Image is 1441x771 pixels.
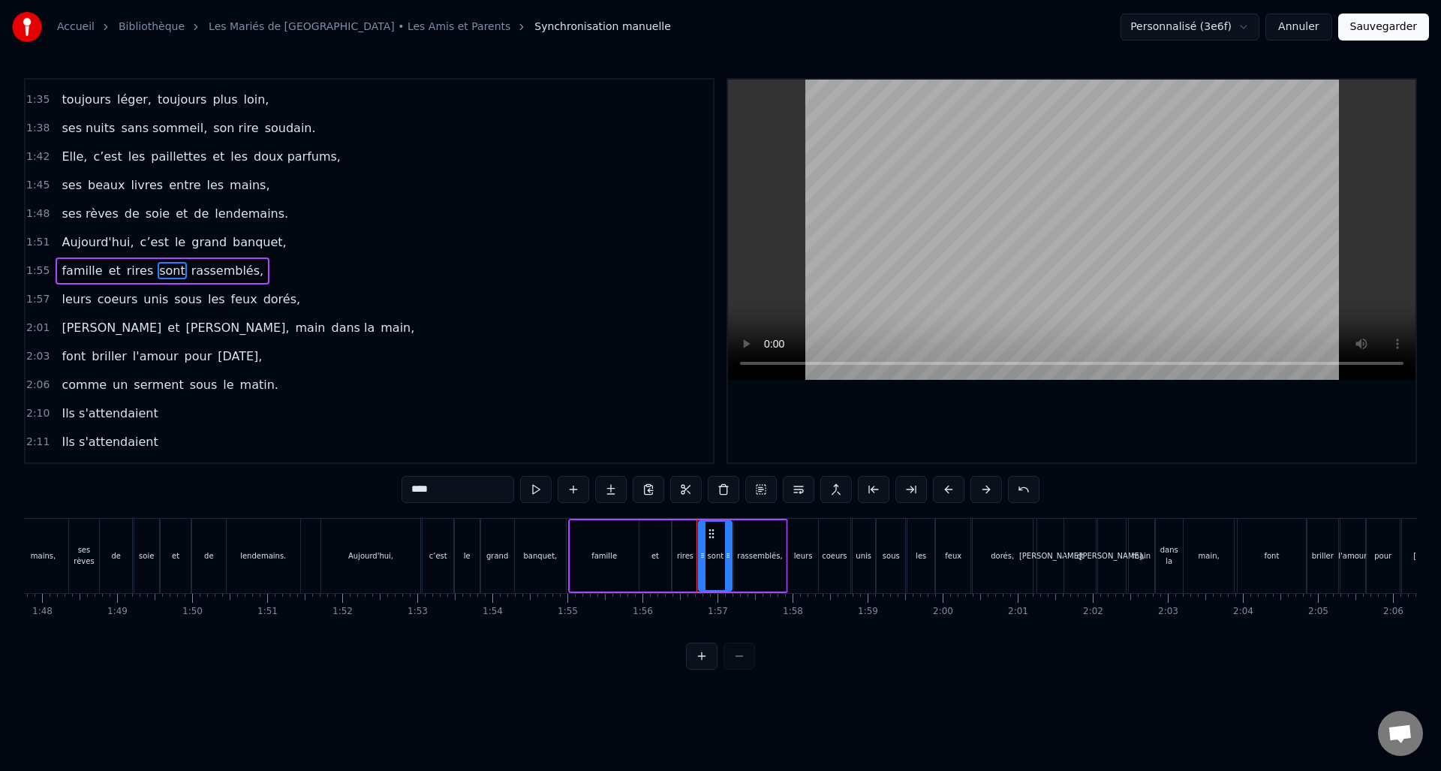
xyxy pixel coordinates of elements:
span: Elle, [60,148,89,165]
div: de [204,550,214,562]
div: 1:56 [633,606,653,618]
span: 2:03 [26,349,50,364]
div: mains, [31,550,56,562]
span: 1:48 [26,206,50,221]
div: les [916,550,926,562]
div: feux [945,550,961,562]
span: et [174,205,189,222]
span: [PERSON_NAME] [60,319,163,336]
div: dans la [1156,544,1183,567]
div: [DATE], [1413,550,1441,562]
span: 1:57 [26,292,50,307]
div: 2:04 [1233,606,1253,618]
div: et [172,550,179,562]
div: ses rèves [69,544,98,567]
span: Ils s'attendaient [60,433,159,450]
span: ses [60,176,83,194]
div: sont [708,550,724,562]
div: et [1076,550,1084,562]
span: entre [167,176,202,194]
span: pour [183,348,214,365]
div: 2:02 [1083,606,1103,618]
span: son rire [212,119,260,137]
span: les [205,176,225,194]
span: 2:11 [26,435,50,450]
span: les [206,291,227,308]
div: banquet, [524,550,558,562]
span: sans sommeil, [119,119,209,137]
div: rires [677,550,693,562]
span: de [192,205,210,222]
div: unis [856,550,871,562]
span: dorés, [262,291,302,308]
span: le [221,376,235,393]
div: 1:55 [558,606,578,618]
span: unis [142,291,170,308]
span: 1:35 [26,92,50,107]
span: c’est [92,148,123,165]
span: soudain. [263,119,317,137]
span: sont [158,262,187,279]
span: lendemains. [213,205,290,222]
div: lendemains. [240,550,286,562]
span: sous [188,376,219,393]
span: sous [173,291,203,308]
div: soie [139,550,154,562]
span: toujours [60,91,113,108]
span: beaux [86,176,126,194]
span: et [166,319,181,336]
span: main, [379,319,416,336]
span: banquet, [231,233,288,251]
div: c’est [429,550,447,562]
span: [DATE], [216,348,263,365]
div: [PERSON_NAME] [1019,550,1082,562]
div: le [464,550,471,562]
div: briller [1312,550,1334,562]
div: 2:00 [933,606,953,618]
span: rires [125,262,155,279]
span: leurs [60,291,92,308]
span: plus [211,91,239,108]
div: leurs [794,550,813,562]
a: Accueil [57,20,95,35]
span: rassemblés, [190,262,265,279]
span: famille [60,262,104,279]
span: 1:38 [26,121,50,136]
span: mains, [228,176,271,194]
span: serment [132,376,185,393]
div: 1:50 [182,606,203,618]
div: de [111,550,121,562]
span: livres [129,176,164,194]
span: 1:42 [26,149,50,164]
img: youka [12,12,42,42]
a: Bibliothèque [119,20,185,35]
div: 2:01 [1008,606,1028,618]
span: dans la [329,319,376,336]
span: grand [190,233,228,251]
div: main, [1199,550,1220,562]
span: le [173,233,187,251]
div: 2:05 [1308,606,1328,618]
span: feux [230,291,259,308]
div: 1:52 [332,606,353,618]
span: de [123,205,141,222]
span: matin. [239,376,280,393]
span: 1:45 [26,178,50,193]
span: main [293,319,326,336]
div: grand [486,550,508,562]
div: Aujourd'hui, [348,550,393,562]
a: Les Mariés de [GEOGRAPHIC_DATA] • Les Amis et Parents [209,20,510,35]
div: dorés, [991,550,1014,562]
div: famille [591,550,617,562]
div: l'amour [1338,550,1367,562]
span: toujours [156,91,209,108]
span: [PERSON_NAME], [184,319,290,336]
span: soie [144,205,171,222]
span: léger, [116,91,153,108]
div: 1:54 [483,606,503,618]
div: 1:57 [708,606,728,618]
span: c’est [139,233,170,251]
nav: breadcrumb [57,20,671,35]
div: 1:53 [408,606,428,618]
span: Aujourd'hui, [60,233,135,251]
